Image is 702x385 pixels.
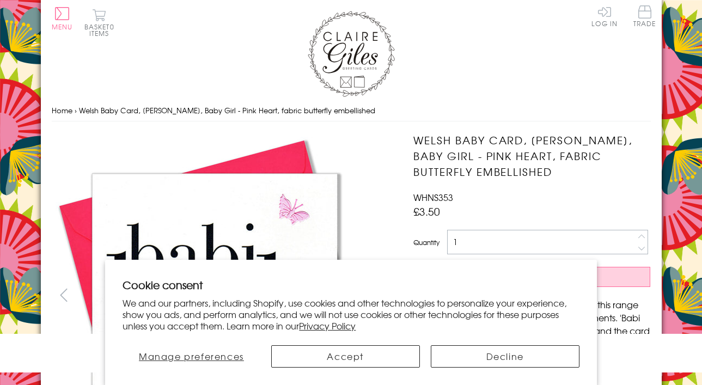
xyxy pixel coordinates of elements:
[52,283,76,307] button: prev
[413,132,650,179] h1: Welsh Baby Card, [PERSON_NAME], Baby Girl - Pink Heart, fabric butterfly embellished
[75,105,77,115] span: ›
[633,5,656,29] a: Trade
[299,319,356,332] a: Privacy Policy
[413,237,439,247] label: Quantity
[591,5,618,27] a: Log In
[271,345,420,368] button: Accept
[413,191,453,204] span: WHNS353
[89,22,114,38] span: 0 items
[123,297,579,331] p: We and our partners, including Shopify, use cookies and other technologies to personalize your ex...
[633,5,656,27] span: Trade
[431,345,579,368] button: Decline
[52,105,72,115] a: Home
[139,350,244,363] span: Manage preferences
[123,277,579,292] h2: Cookie consent
[52,7,73,30] button: Menu
[52,100,651,122] nav: breadcrumbs
[52,22,73,32] span: Menu
[84,9,114,36] button: Basket0 items
[308,11,395,97] img: Claire Giles Greetings Cards
[79,105,375,115] span: Welsh Baby Card, [PERSON_NAME], Baby Girl - Pink Heart, fabric butterfly embellished
[123,345,260,368] button: Manage preferences
[413,204,440,219] span: £3.50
